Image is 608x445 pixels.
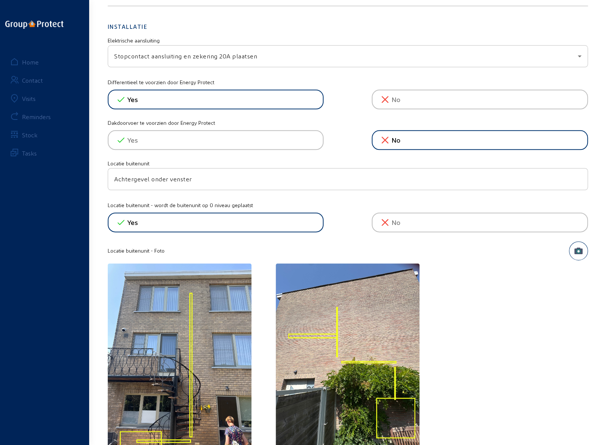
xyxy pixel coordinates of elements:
a: Tasks [5,144,85,162]
span: Yes [127,217,138,228]
mat-label: Locatie buitenunit [108,160,149,167]
a: Stock [5,126,85,144]
span: Stopcontact aansluiting en zekering 20A plaatsen [114,52,257,60]
span: Yes [127,94,138,105]
a: Contact [5,71,85,89]
mat-label: Differentieel te voorzien door Energy Protect [108,78,588,90]
div: Visits [22,95,36,102]
div: Contact [22,77,43,84]
div: Reminders [22,113,51,120]
mat-label: Locatie buitenunit - wordt de buitenunit op 0 niveau geplaatst [108,201,588,212]
span: No [391,217,401,228]
div: Home [22,58,39,66]
mat-label: Locatie buitenunit - Foto [108,247,165,254]
div: Stock [22,131,38,138]
h2: Installatie [108,11,588,31]
a: Reminders [5,107,85,126]
a: Visits [5,89,85,107]
mat-label: Elektrische aansluiting [108,37,160,44]
mat-label: Dakdoorvoer te voorzien door Energy Protect [108,118,588,130]
a: Home [5,53,85,71]
span: Yes [127,135,138,145]
div: Tasks [22,149,37,157]
img: logo-oneline.png [5,20,63,29]
span: No [391,135,401,145]
span: No [391,94,401,105]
